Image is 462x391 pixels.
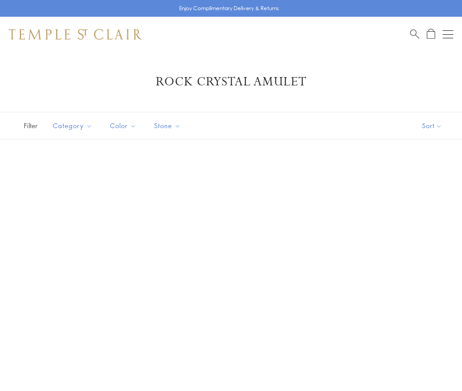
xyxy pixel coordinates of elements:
[427,29,435,40] a: Open Shopping Bag
[410,29,419,40] a: Search
[147,116,187,136] button: Stone
[22,74,440,90] h1: Rock Crystal Amulet
[402,112,462,139] button: Show sort by
[443,29,453,40] button: Open navigation
[48,120,99,131] span: Category
[103,116,143,136] button: Color
[179,4,279,13] p: Enjoy Complimentary Delivery & Returns
[46,116,99,136] button: Category
[106,120,143,131] span: Color
[9,29,142,40] img: Temple St. Clair
[150,120,187,131] span: Stone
